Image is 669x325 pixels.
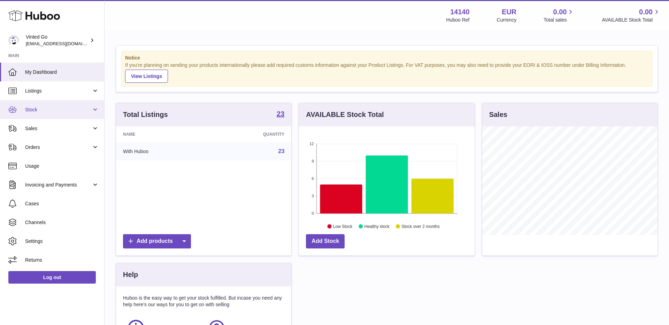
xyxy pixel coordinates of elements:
span: Channels [25,219,99,226]
span: Total sales [544,17,575,23]
h3: Help [123,270,138,279]
a: 23 [277,110,284,119]
text: 12 [310,142,314,146]
div: Currency [497,17,517,23]
h3: AVAILABLE Stock Total [306,110,384,119]
text: 0 [312,211,314,215]
th: Name [116,126,209,142]
span: Usage [25,163,99,169]
span: Settings [25,238,99,245]
strong: 23 [277,110,284,117]
text: Healthy stock [364,224,390,229]
div: If you're planning on sending your products internationally please add required customs informati... [125,62,648,83]
img: giedre.bartusyte@vinted.com [8,35,19,46]
strong: EUR [502,7,516,17]
a: Log out [8,271,96,284]
span: Invoicing and Payments [25,182,92,188]
text: 6 [312,176,314,181]
text: Low Stock [333,224,353,229]
span: Orders [25,144,92,151]
span: Cases [25,200,99,207]
a: View Listings [125,70,168,83]
a: 23 [278,148,285,154]
span: Sales [25,125,92,132]
td: With Huboo [116,142,209,160]
p: Huboo is the easy way to get your stock fulfilled. But incase you need any help here's our ways f... [123,295,284,308]
a: Add Stock [306,234,345,248]
text: 9 [312,159,314,163]
span: 0.00 [553,7,567,17]
h3: Total Listings [123,110,168,119]
span: Stock [25,106,92,113]
text: 3 [312,194,314,198]
span: AVAILABLE Stock Total [602,17,661,23]
text: Stock over 2 months [402,224,440,229]
strong: Notice [125,55,648,61]
span: 0.00 [639,7,653,17]
span: [EMAIL_ADDRESS][DOMAIN_NAME] [26,41,102,46]
th: Quantity [209,126,292,142]
span: My Dashboard [25,69,99,76]
a: 0.00 Total sales [544,7,575,23]
div: Huboo Ref [446,17,470,23]
a: 0.00 AVAILABLE Stock Total [602,7,661,23]
div: Vinted Go [26,34,89,47]
h3: Sales [489,110,507,119]
span: Returns [25,257,99,263]
strong: 14140 [450,7,470,17]
a: Add products [123,234,191,248]
span: Listings [25,88,92,94]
